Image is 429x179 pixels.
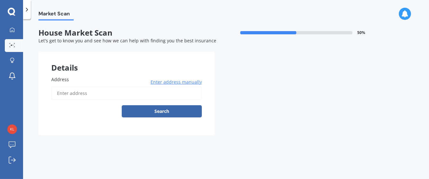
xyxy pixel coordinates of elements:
button: Search [122,105,202,117]
div: Details [38,52,215,71]
img: 0b198c27488a925490cbb9fe3190708e [7,124,17,134]
span: Address [51,76,69,82]
span: Market Scan [38,11,74,19]
span: Let's get to know you and see how we can help with finding you the best insurance [38,38,216,44]
span: 50 % [358,30,366,35]
input: Enter address [51,87,202,100]
span: Enter address manually [151,79,202,85]
span: House Market Scan [38,28,215,38]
